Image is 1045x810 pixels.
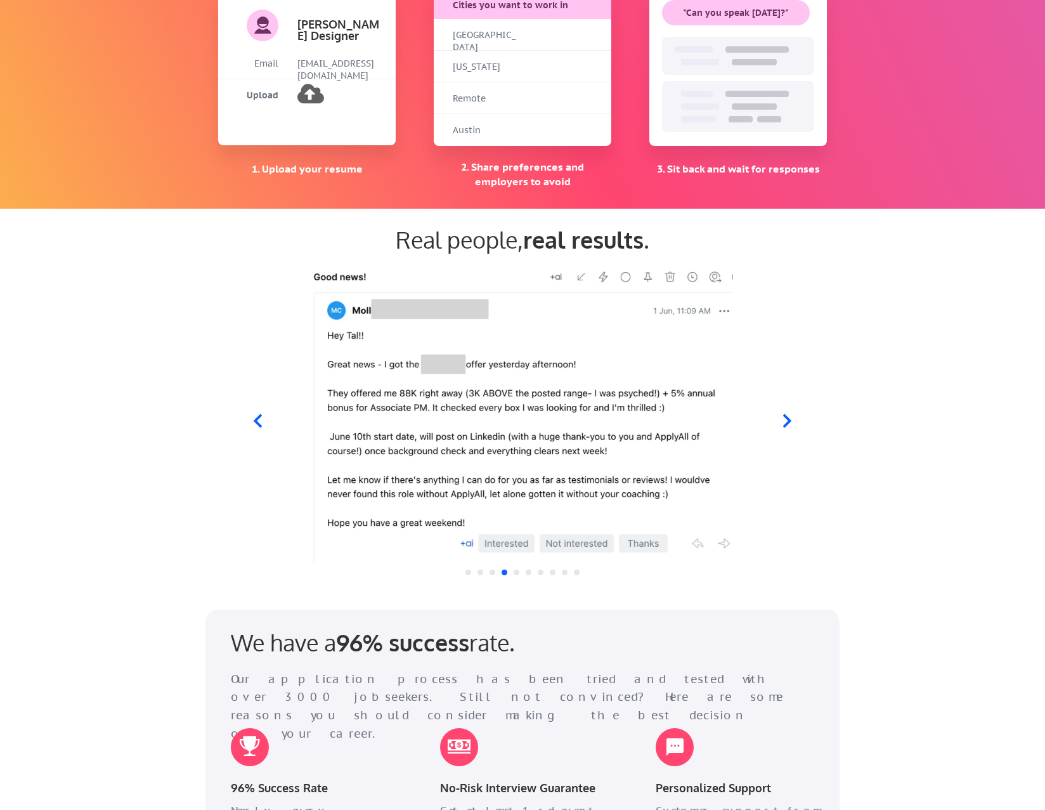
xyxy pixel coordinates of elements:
div: Remote [453,93,516,105]
div: 2. Share preferences and employers to avoid [434,160,611,188]
strong: real results [523,225,644,254]
strong: 96% success [336,628,469,656]
div: We have a rate. [231,629,599,656]
div: [GEOGRAPHIC_DATA] [453,29,516,54]
div: Our application process has been tried and tested with over 3000 jobseekers. Still not convinced?... [231,670,795,743]
div: 96% Success Rate [231,779,402,797]
div: [EMAIL_ADDRESS][DOMAIN_NAME] [297,58,383,82]
div: [PERSON_NAME] Designer [297,18,380,41]
div: Email [218,58,278,70]
div: Upload [218,89,278,102]
div: No-Risk Interview Guarantee [440,779,611,797]
div: [US_STATE] [453,61,516,74]
div: Austin [453,124,516,137]
div: 1. Upload your resume [218,162,396,176]
div: 3. Sit back and wait for responses [649,162,827,176]
div: Real people, . [218,226,827,253]
div: Personalized Support [656,779,827,797]
div: "Can you speak [DATE]?" [662,7,810,20]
